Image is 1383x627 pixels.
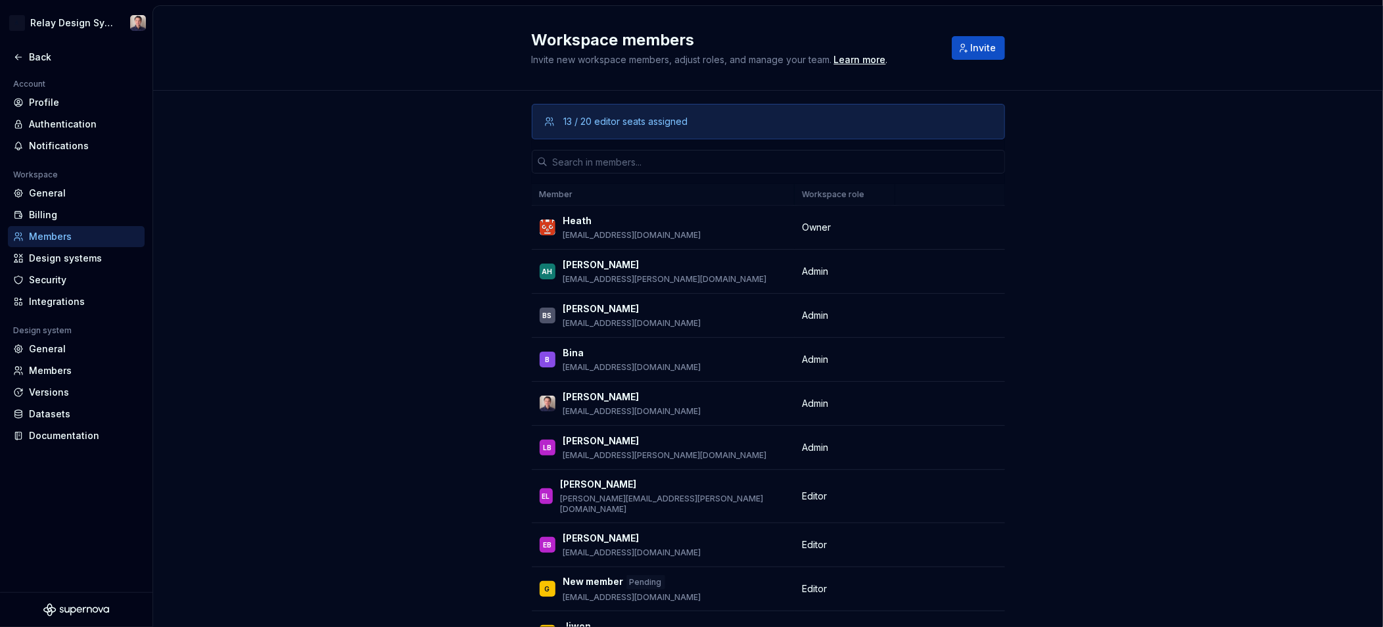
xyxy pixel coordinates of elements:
p: [EMAIL_ADDRESS][PERSON_NAME][DOMAIN_NAME] [563,450,767,461]
span: Admin [803,397,829,410]
div: Documentation [29,429,139,442]
p: [PERSON_NAME][EMAIL_ADDRESS][PERSON_NAME][DOMAIN_NAME] [561,494,787,515]
p: [PERSON_NAME] [563,302,640,315]
span: Editor [803,582,828,595]
a: General [8,338,145,360]
div: Members [29,230,139,243]
p: [PERSON_NAME] [561,478,637,491]
div: Pending [626,575,665,590]
span: Editor [803,490,828,503]
div: Account [8,76,51,92]
p: [EMAIL_ADDRESS][PERSON_NAME][DOMAIN_NAME] [563,274,767,285]
a: Members [8,226,145,247]
div: G [545,582,550,595]
a: Back [8,47,145,68]
div: Datasets [29,407,139,421]
input: Search in members... [548,150,1005,174]
a: Integrations [8,291,145,312]
div: EB [543,538,551,551]
span: Admin [803,265,829,278]
span: Editor [803,538,828,551]
img: Bobby Tan [540,396,555,411]
p: [EMAIL_ADDRESS][DOMAIN_NAME] [563,592,701,603]
button: Invite [952,36,1005,60]
svg: Supernova Logo [43,603,109,616]
a: Profile [8,92,145,113]
img: Bobby Tan [130,15,146,31]
div: Authentication [29,118,139,131]
div: Relay Design System [30,16,114,30]
a: Authentication [8,114,145,135]
a: Datasets [8,404,145,425]
div: General [29,187,139,200]
p: [EMAIL_ADDRESS][DOMAIN_NAME] [563,318,701,329]
th: Workspace role [795,184,895,206]
a: Documentation [8,425,145,446]
a: General [8,183,145,204]
a: Security [8,269,145,290]
a: Billing [8,204,145,225]
span: Admin [803,309,829,322]
div: AH [542,265,553,278]
div: General [29,342,139,356]
p: [PERSON_NAME] [563,532,640,545]
div: Integrations [29,295,139,308]
button: ARelay Design SystemBobby Tan [3,9,150,37]
span: Invite new workspace members, adjust roles, and manage your team. [532,54,832,65]
a: Members [8,360,145,381]
div: Design systems [29,252,139,265]
p: [EMAIL_ADDRESS][DOMAIN_NAME] [563,547,701,558]
p: [EMAIL_ADDRESS][DOMAIN_NAME] [563,362,701,373]
a: Versions [8,382,145,403]
a: Design systems [8,248,145,269]
p: Bina [563,346,584,360]
span: Admin [803,441,829,454]
div: EL [542,490,550,503]
div: Members [29,364,139,377]
div: Design system [8,323,77,338]
p: [PERSON_NAME] [563,258,640,271]
div: Billing [29,208,139,221]
div: BS [543,309,552,322]
p: [EMAIL_ADDRESS][DOMAIN_NAME] [563,406,701,417]
div: Security [29,273,139,287]
h2: Workspace members [532,30,936,51]
p: [PERSON_NAME] [563,390,640,404]
p: [EMAIL_ADDRESS][DOMAIN_NAME] [563,230,701,241]
div: B [545,353,550,366]
p: [PERSON_NAME] [563,434,640,448]
div: Back [29,51,139,64]
span: . [832,55,888,65]
div: Notifications [29,139,139,152]
span: Admin [803,353,829,366]
div: A [9,15,25,31]
a: Notifications [8,135,145,156]
a: Learn more [834,53,886,66]
div: Workspace [8,167,63,183]
div: LB [543,441,551,454]
p: New member [563,575,624,590]
img: Heath [540,220,555,235]
th: Member [532,184,795,206]
div: 13 / 20 editor seats assigned [564,115,688,128]
div: Profile [29,96,139,109]
p: Heath [563,214,592,227]
div: Versions [29,386,139,399]
span: Owner [803,221,832,234]
span: Invite [971,41,996,55]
